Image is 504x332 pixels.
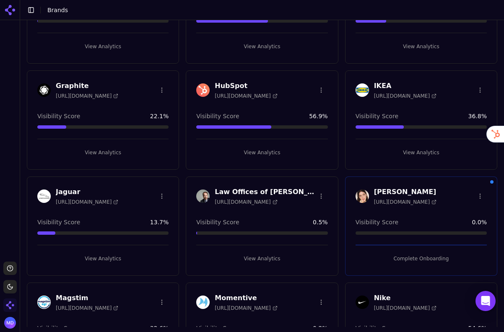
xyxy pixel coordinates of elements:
img: Momentive [196,296,210,309]
h3: Graphite [56,81,118,91]
img: Cognizo [3,298,17,312]
span: [URL][DOMAIN_NAME] [215,305,277,311]
h3: IKEA [374,81,436,91]
span: 0.0 % [472,218,487,226]
button: View Analytics [196,252,327,265]
button: View Analytics [356,40,487,53]
span: [URL][DOMAIN_NAME] [215,199,277,205]
button: Complete Onboarding [356,252,487,265]
img: Magstim [37,296,51,309]
span: Visibility Score [37,218,80,226]
img: Graphite [37,83,51,97]
span: Brands [47,7,68,13]
span: [URL][DOMAIN_NAME] [56,305,118,311]
span: Visibility Score [37,112,80,120]
span: [URL][DOMAIN_NAME] [374,305,436,311]
span: Visibility Score [196,112,239,120]
h3: Jaguar [56,187,118,197]
span: [URL][DOMAIN_NAME] [374,93,436,99]
img: IKEA [356,83,369,97]
button: View Analytics [37,146,169,159]
h3: Momentive [215,293,277,303]
img: Lisa Eldridge [356,189,369,203]
button: View Analytics [196,146,327,159]
img: Law Offices of Norman J. Homen [196,189,210,203]
h3: Magstim [56,293,118,303]
span: 22.1 % [150,112,169,120]
span: [URL][DOMAIN_NAME] [56,93,118,99]
h3: [PERSON_NAME] [374,187,436,197]
span: 13.7 % [150,218,169,226]
h3: Nike [374,293,436,303]
img: Jaguar [37,189,51,203]
h3: HubSpot [215,81,277,91]
button: Open user button [4,317,16,329]
button: View Analytics [196,40,327,53]
span: Visibility Score [356,218,398,226]
span: Visibility Score [356,112,398,120]
button: Open organization switcher [3,298,17,312]
div: Open Intercom Messenger [475,291,496,311]
button: View Analytics [37,252,169,265]
button: View Analytics [356,146,487,159]
span: 56.9 % [309,112,327,120]
span: [URL][DOMAIN_NAME] [215,93,277,99]
h3: Law Offices of [PERSON_NAME] [215,187,314,197]
nav: breadcrumb [47,6,481,14]
button: View Analytics [37,40,169,53]
span: [URL][DOMAIN_NAME] [374,199,436,205]
span: 36.8 % [468,112,487,120]
span: 0.5 % [313,218,328,226]
img: HubSpot [196,83,210,97]
span: [URL][DOMAIN_NAME] [56,199,118,205]
span: Visibility Score [196,218,239,226]
img: Melissa Dowd [4,317,16,329]
img: Nike [356,296,369,309]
